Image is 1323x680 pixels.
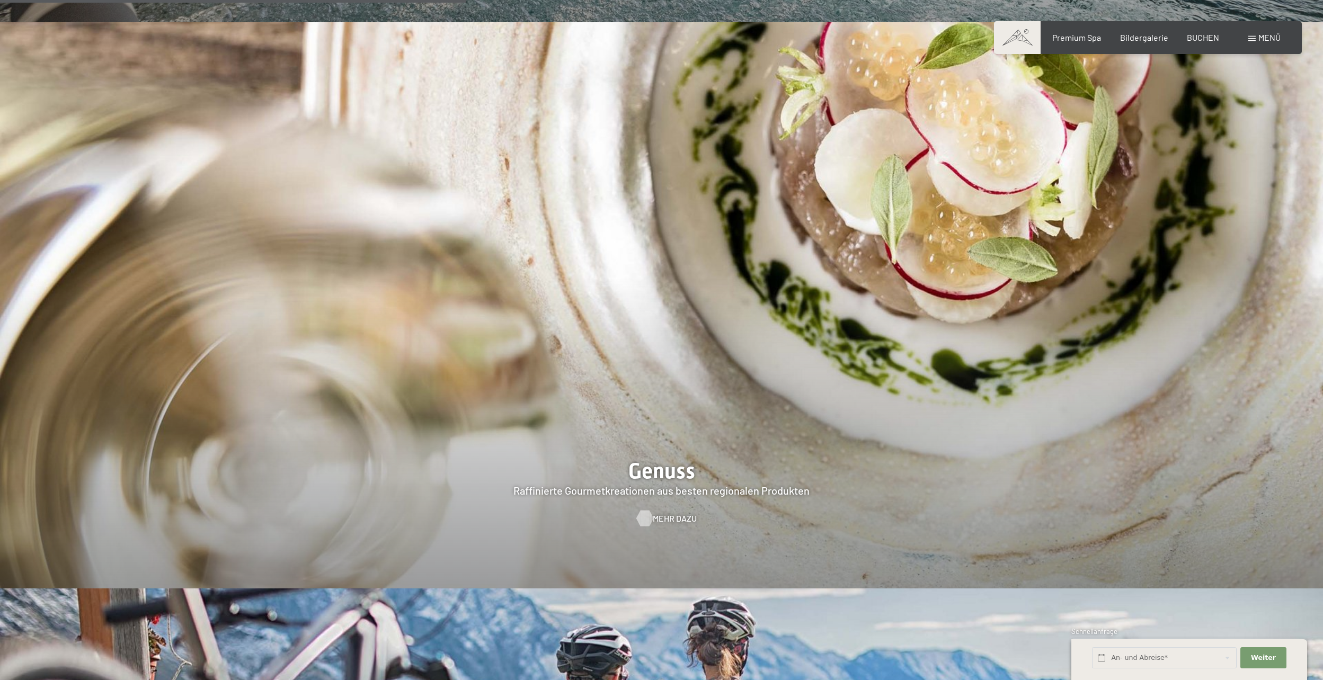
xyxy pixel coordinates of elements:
[1187,32,1219,42] a: BUCHEN
[1240,647,1286,669] button: Weiter
[1258,32,1281,42] span: Menü
[1251,653,1276,663] span: Weiter
[1071,627,1117,636] span: Schnellanfrage
[1120,32,1168,42] a: Bildergalerie
[637,513,686,524] a: Mehr dazu
[653,513,697,524] span: Mehr dazu
[1052,32,1101,42] a: Premium Spa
